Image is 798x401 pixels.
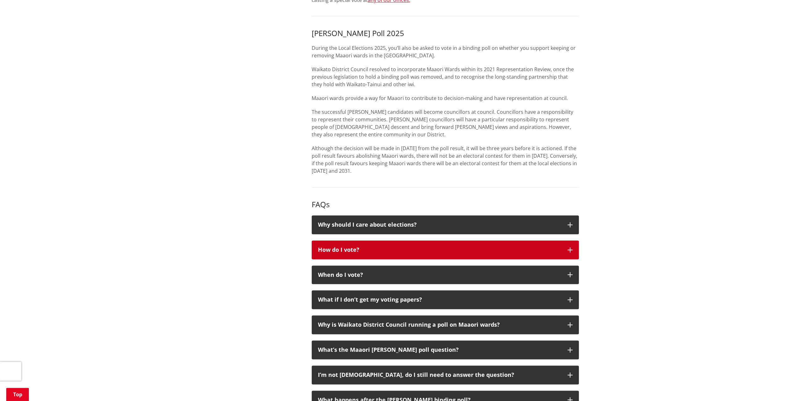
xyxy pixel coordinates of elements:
[318,297,561,303] div: What if I don’t get my voting papers?
[318,272,561,278] div: When do I vote?
[312,94,579,102] p: Maaori wards provide a way for Maaori to contribute to decision-making and have representation at...
[318,247,561,253] div: How do I vote?
[312,44,579,59] p: During the Local Elections 2025, you’ll also be asked to vote in a binding poll on whether you su...
[312,29,579,38] h3: [PERSON_NAME] Poll 2025
[318,372,561,378] div: I’m not [DEMOGRAPHIC_DATA], do I still need to answer the question?
[312,290,579,309] button: What if I don’t get my voting papers?
[312,315,579,334] button: Why is Waikato District Council running a poll on Maaori wards?
[312,240,579,259] button: How do I vote?
[312,145,579,175] p: Although the decision will be made in [DATE] from the poll result, it will be three years before ...
[312,66,579,88] p: Waikato District Council resolved to incorporate Maaori Wards within its 2021 Representation Revi...
[318,347,561,353] div: What’s the Maaori [PERSON_NAME] poll question?
[312,266,579,284] button: When do I vote?
[318,322,561,328] div: Why is Waikato District Council running a poll on Maaori wards?
[312,340,579,359] button: What’s the Maaori [PERSON_NAME] poll question?
[312,366,579,384] button: I’m not [DEMOGRAPHIC_DATA], do I still need to answer the question?
[6,388,29,401] a: Top
[312,108,579,138] p: The successful [PERSON_NAME] candidates will become councillors at council. Councillors have a re...
[769,375,792,397] iframe: Messenger Launcher
[312,215,579,234] button: Why should I care about elections?
[312,200,579,209] h3: FAQs
[318,222,561,228] div: Why should I care about elections?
